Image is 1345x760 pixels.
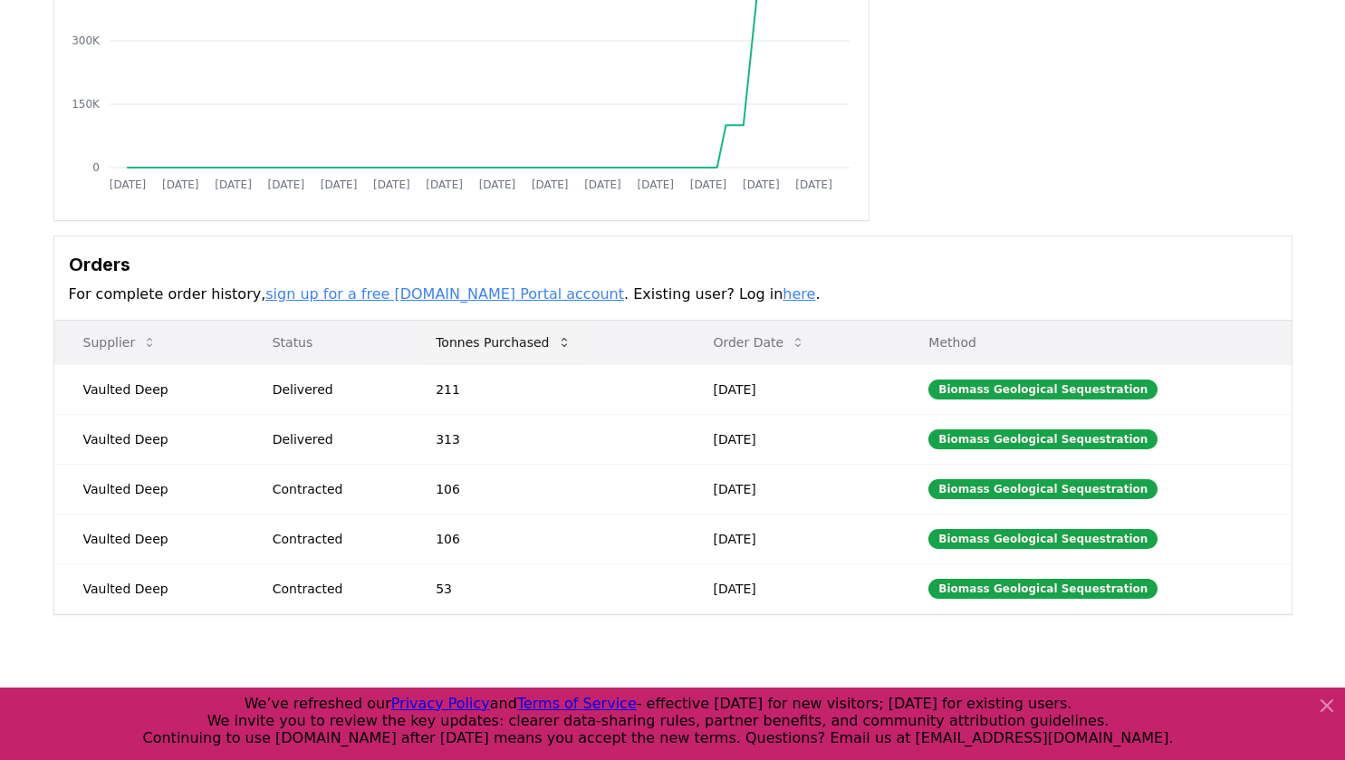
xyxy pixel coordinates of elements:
tspan: [DATE] [426,178,463,191]
td: 106 [407,464,684,514]
tspan: [DATE] [478,178,515,191]
tspan: [DATE] [795,178,832,191]
p: Status [258,333,393,351]
p: Method [914,333,1276,351]
tspan: 0 [92,161,100,174]
tspan: [DATE] [320,178,357,191]
a: sign up for a free [DOMAIN_NAME] Portal account [265,285,624,303]
div: Biomass Geological Sequestration [928,479,1158,499]
td: Vaulted Deep [54,414,244,464]
td: [DATE] [684,514,899,563]
td: 53 [407,563,684,613]
td: Vaulted Deep [54,364,244,414]
td: [DATE] [684,414,899,464]
tspan: [DATE] [637,178,674,191]
div: Delivered [273,380,393,399]
tspan: [DATE] [373,178,410,191]
tspan: [DATE] [267,178,304,191]
tspan: [DATE] [531,178,568,191]
button: Tonnes Purchased [421,324,585,361]
tspan: [DATE] [689,178,726,191]
td: [DATE] [684,364,899,414]
tspan: 300K [72,34,101,47]
td: [DATE] [684,464,899,514]
td: Vaulted Deep [54,514,244,563]
p: For complete order history, . Existing user? Log in . [69,284,1277,305]
div: Contracted [273,530,393,548]
tspan: [DATE] [584,178,621,191]
div: Biomass Geological Sequestration [928,579,1158,599]
td: Vaulted Deep [54,563,244,613]
div: Contracted [273,580,393,598]
div: Biomass Geological Sequestration [928,380,1158,399]
tspan: [DATE] [743,178,780,191]
tspan: 150K [72,98,101,111]
h3: Orders [69,251,1277,278]
tspan: [DATE] [161,178,198,191]
button: Order Date [698,324,820,361]
div: Delivered [273,430,393,448]
tspan: [DATE] [215,178,252,191]
div: Contracted [273,480,393,498]
button: Supplier [69,324,172,361]
td: 211 [407,364,684,414]
td: 106 [407,514,684,563]
td: [DATE] [684,563,899,613]
div: Biomass Geological Sequestration [928,529,1158,549]
div: Biomass Geological Sequestration [928,429,1158,449]
tspan: [DATE] [109,178,146,191]
td: Vaulted Deep [54,464,244,514]
td: 313 [407,414,684,464]
a: here [783,285,815,303]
